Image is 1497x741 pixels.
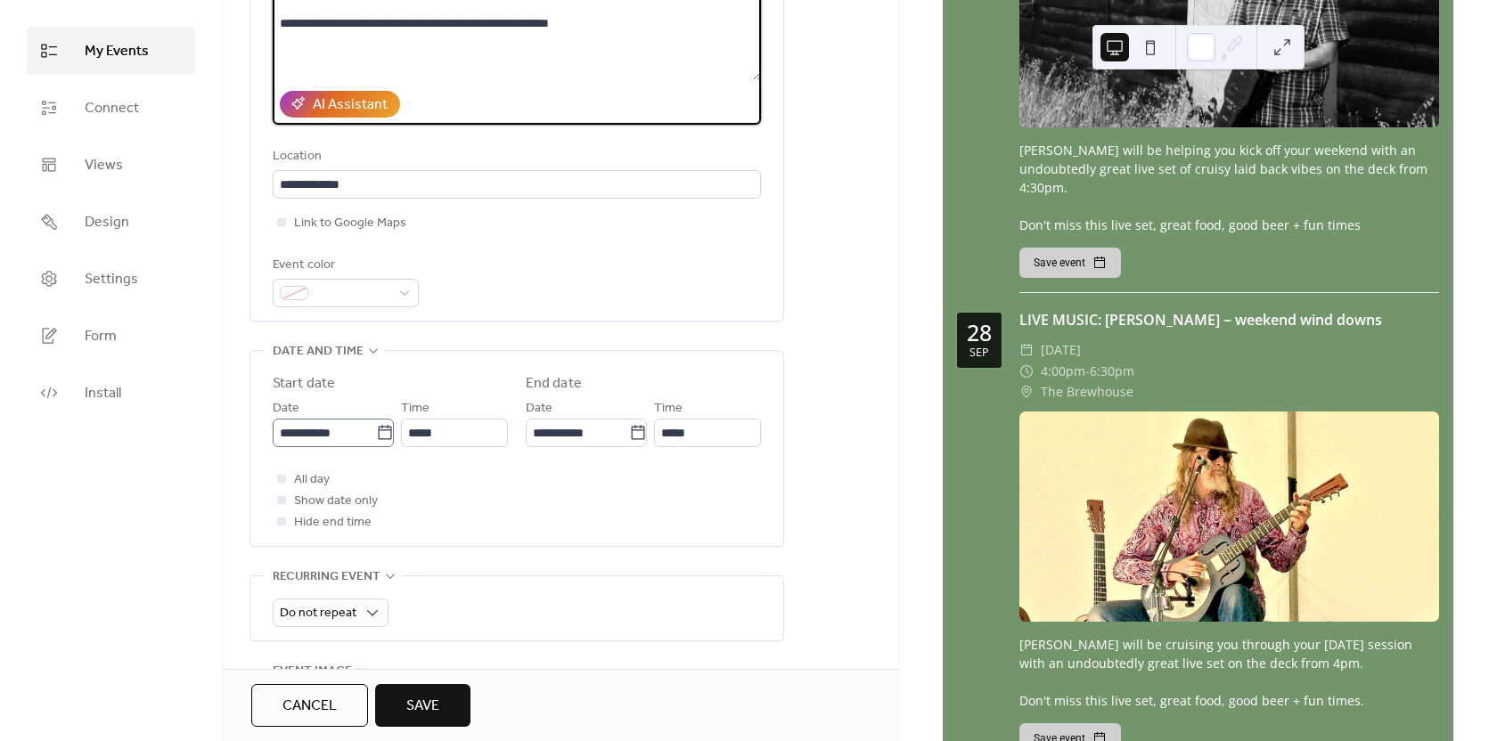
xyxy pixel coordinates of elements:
[294,213,406,234] span: Link to Google Maps
[282,696,337,717] span: Cancel
[85,155,123,176] span: Views
[85,41,149,62] span: My Events
[273,255,415,276] div: Event color
[1090,361,1134,382] span: 6:30pm
[1019,339,1034,361] div: ​
[27,27,195,75] a: My Events
[273,566,380,588] span: Recurring event
[273,661,352,682] span: Event image
[85,326,117,347] span: Form
[654,398,683,419] span: Time
[1041,381,1133,403] span: The Brewhouse
[401,398,429,419] span: Time
[967,322,992,344] div: 28
[273,398,299,419] span: Date
[1085,361,1090,382] span: -
[375,684,470,727] button: Save
[27,369,195,417] a: Install
[294,512,372,533] span: Hide end time
[280,601,356,625] span: Do not repeat
[1019,248,1121,278] button: Save event
[1041,361,1085,382] span: 4:00pm
[85,98,139,119] span: Connect
[526,373,582,395] div: End date
[1019,309,1439,330] div: LIVE MUSIC: [PERSON_NAME] ~ weekend wind downs
[1019,361,1034,382] div: ​
[406,696,439,717] span: Save
[27,141,195,189] a: Views
[969,347,989,359] div: Sep
[273,373,335,395] div: Start date
[85,383,121,404] span: Install
[27,312,195,360] a: Form
[1019,635,1439,710] div: [PERSON_NAME] will be cruising you through your [DATE] session with an undoubtedly great live set...
[273,146,757,167] div: Location
[251,684,368,727] button: Cancel
[85,212,129,233] span: Design
[1019,141,1439,234] div: [PERSON_NAME] will be helping you kick off your weekend with an undoubtedly great live set of cru...
[526,398,552,419] span: Date
[273,341,364,362] span: Date and time
[27,198,195,246] a: Design
[1019,381,1034,403] div: ​
[313,94,388,116] div: AI Assistant
[85,269,138,290] span: Settings
[27,84,195,132] a: Connect
[27,255,195,303] a: Settings
[1041,339,1081,361] span: [DATE]
[280,91,400,118] button: AI Assistant
[294,491,378,512] span: Show date only
[294,469,330,491] span: All day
